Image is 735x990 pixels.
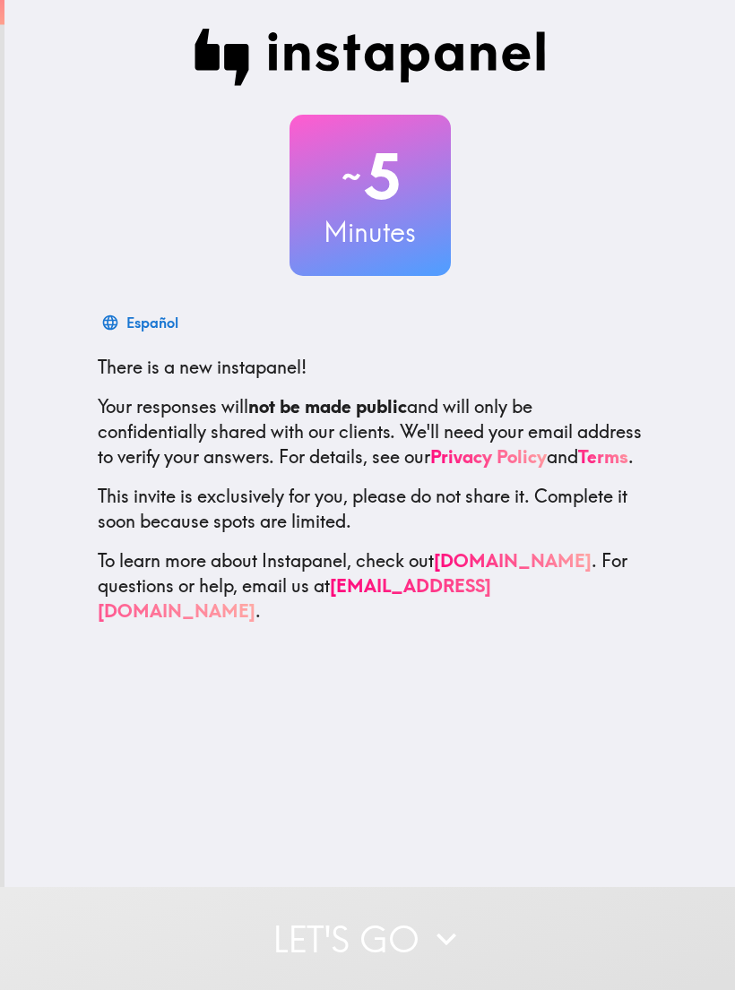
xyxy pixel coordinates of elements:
[290,213,451,251] h3: Minutes
[98,394,643,469] p: Your responses will and will only be confidentially shared with our clients. We'll need your emai...
[248,395,407,418] b: not be made public
[339,150,364,203] span: ~
[98,574,491,622] a: [EMAIL_ADDRESS][DOMAIN_NAME]
[195,29,546,86] img: Instapanel
[98,548,643,624] p: To learn more about Instapanel, check out . For questions or help, email us at .
[430,445,547,468] a: Privacy Policy
[290,140,451,213] h2: 5
[126,310,178,335] div: Español
[98,305,186,340] button: Español
[434,549,592,572] a: [DOMAIN_NAME]
[98,484,643,534] p: This invite is exclusively for you, please do not share it. Complete it soon because spots are li...
[98,356,307,378] span: There is a new instapanel!
[578,445,628,468] a: Terms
